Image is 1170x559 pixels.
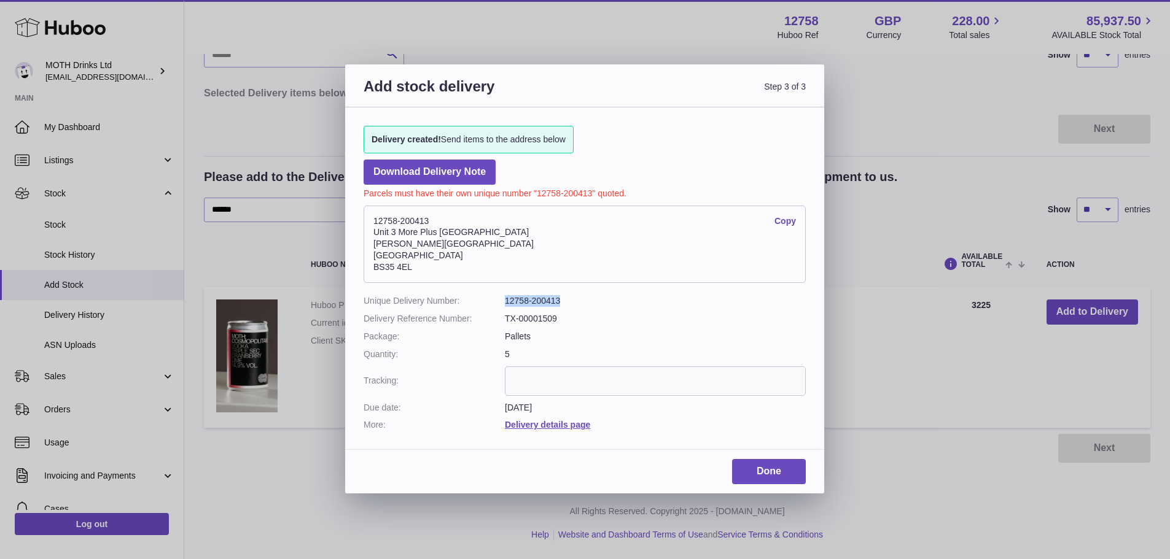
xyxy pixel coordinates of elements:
[364,331,505,342] dt: Package:
[364,419,505,431] dt: More:
[364,77,585,110] h3: Add stock delivery
[505,349,806,360] dd: 5
[732,459,806,484] a: Done
[585,77,806,110] span: Step 3 of 3
[364,313,505,325] dt: Delivery Reference Number:
[364,206,806,283] address: 12758-200413 Unit 3 More Plus [GEOGRAPHIC_DATA] [PERSON_NAME][GEOGRAPHIC_DATA] [GEOGRAPHIC_DATA] ...
[505,295,806,307] dd: 12758-200413
[505,313,806,325] dd: TX-00001509
[364,349,505,360] dt: Quantity:
[505,331,806,342] dd: Pallets
[505,420,590,430] a: Delivery details page
[372,134,566,145] span: Send items to the address below
[364,185,806,199] p: Parcels must have their own unique number "12758-200413" quoted.
[364,295,505,307] dt: Unique Delivery Number:
[364,160,496,185] a: Download Delivery Note
[774,215,796,227] a: Copy
[364,366,505,396] dt: Tracking:
[505,402,806,414] dd: [DATE]
[372,134,441,144] strong: Delivery created!
[364,402,505,414] dt: Due date:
